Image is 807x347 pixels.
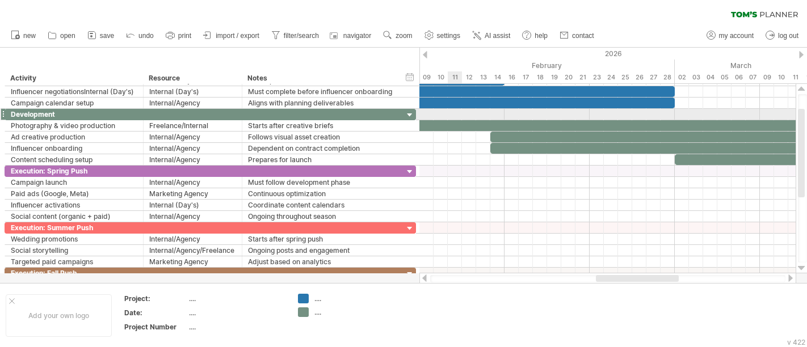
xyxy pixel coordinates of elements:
[23,32,36,40] span: new
[11,245,137,256] div: Social storytelling
[746,71,760,83] div: Saturday, 7 March 2026
[646,71,661,83] div: Friday, 27 February 2026
[476,71,490,83] div: Friday, 13 February 2026
[760,71,774,83] div: Monday, 9 March 2026
[788,71,802,83] div: Wednesday, 11 March 2026
[248,143,398,154] div: Dependent on contract completion
[149,73,236,84] div: Resource
[575,71,590,83] div: Saturday, 21 February 2026
[422,28,464,43] a: settings
[11,109,137,120] div: Development
[284,32,319,40] span: filter/search
[590,71,604,83] div: Monday, 23 February 2026
[485,32,510,40] span: AI assist
[462,71,476,83] div: Thursday, 12 February 2026
[675,71,689,83] div: Monday, 2 March 2026
[248,188,398,199] div: Continuous optimization
[45,28,79,43] a: open
[11,268,137,278] div: Execution: Fall Push
[85,28,117,43] a: save
[248,200,398,210] div: Coordinate content calendars
[149,211,236,222] div: Internal/Agency
[380,28,415,43] a: zoom
[505,71,519,83] div: Monday, 16 February 2026
[11,132,137,142] div: Ad creative production
[490,71,505,83] div: Saturday, 14 February 2026
[124,308,187,318] div: Date:
[661,71,675,83] div: Saturday, 28 February 2026
[632,71,646,83] div: Thursday, 26 February 2026
[11,86,137,97] div: Influencer negotiationsInternal (Day's)
[11,166,137,176] div: Execution: Spring Push
[248,256,398,267] div: Adjust based on analytics
[149,177,236,188] div: Internal/Agency
[189,322,284,332] div: ....
[11,234,137,244] div: Wedding promotions
[11,98,137,108] div: Campaign calendar setup
[268,28,322,43] a: filter/search
[557,28,598,43] a: contact
[248,132,398,142] div: Follows visual asset creation
[149,86,236,97] div: Internal (Day's)
[248,211,398,222] div: Ongoing throughout season
[334,60,675,71] div: February 2026
[717,71,732,83] div: Thursday, 5 March 2026
[149,256,236,267] div: Marketing Agency
[60,32,75,40] span: open
[10,73,137,84] div: Activity
[8,28,39,43] a: new
[437,32,460,40] span: settings
[200,28,263,43] a: import / export
[434,71,448,83] div: Tuesday, 10 February 2026
[604,71,618,83] div: Tuesday, 24 February 2026
[11,188,137,199] div: Paid ads (Google, Meta)
[732,71,746,83] div: Friday, 6 March 2026
[11,154,137,165] div: Content scheduling setup
[11,211,137,222] div: Social content (organic + paid)
[247,73,397,84] div: Notes
[448,71,462,83] div: Wednesday, 11 February 2026
[248,245,398,256] div: Ongoing posts and engagement
[11,143,137,154] div: Influencer onboarding
[149,188,236,199] div: Marketing Agency
[519,71,533,83] div: Tuesday, 17 February 2026
[535,32,548,40] span: help
[572,32,594,40] span: contact
[248,120,398,131] div: Starts after creative briefs
[149,234,236,244] div: Internal/Agency
[149,200,236,210] div: Internal (Day's)
[178,32,191,40] span: print
[149,143,236,154] div: Internal/Agency
[163,28,195,43] a: print
[149,245,236,256] div: Internal/Agency/Freelance
[189,294,284,303] div: ....
[138,32,154,40] span: undo
[314,307,376,317] div: ....
[248,98,398,108] div: Aligns with planning deliverables
[100,32,114,40] span: save
[248,86,398,97] div: Must complete before influencer onboarding
[419,71,434,83] div: Monday, 9 February 2026
[248,177,398,188] div: Must follow development phase
[11,200,137,210] div: Influencer activations
[763,28,802,43] a: log out
[11,222,137,233] div: Execution: Summer Push
[689,71,703,83] div: Tuesday, 3 March 2026
[149,154,236,165] div: Internal/Agency
[787,338,805,346] div: v 422
[123,28,157,43] a: undo
[124,294,187,303] div: Project:
[396,32,412,40] span: zoom
[547,71,561,83] div: Thursday, 19 February 2026
[774,71,788,83] div: Tuesday, 10 March 2026
[343,32,371,40] span: navigator
[124,322,187,332] div: Project Number
[469,28,514,43] a: AI assist
[519,28,551,43] a: help
[11,256,137,267] div: Targeted paid campaigns
[703,71,717,83] div: Wednesday, 4 March 2026
[328,28,375,43] a: navigator
[6,294,112,337] div: Add your own logo
[149,120,236,131] div: Freelance/Internal
[618,71,632,83] div: Wednesday, 25 February 2026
